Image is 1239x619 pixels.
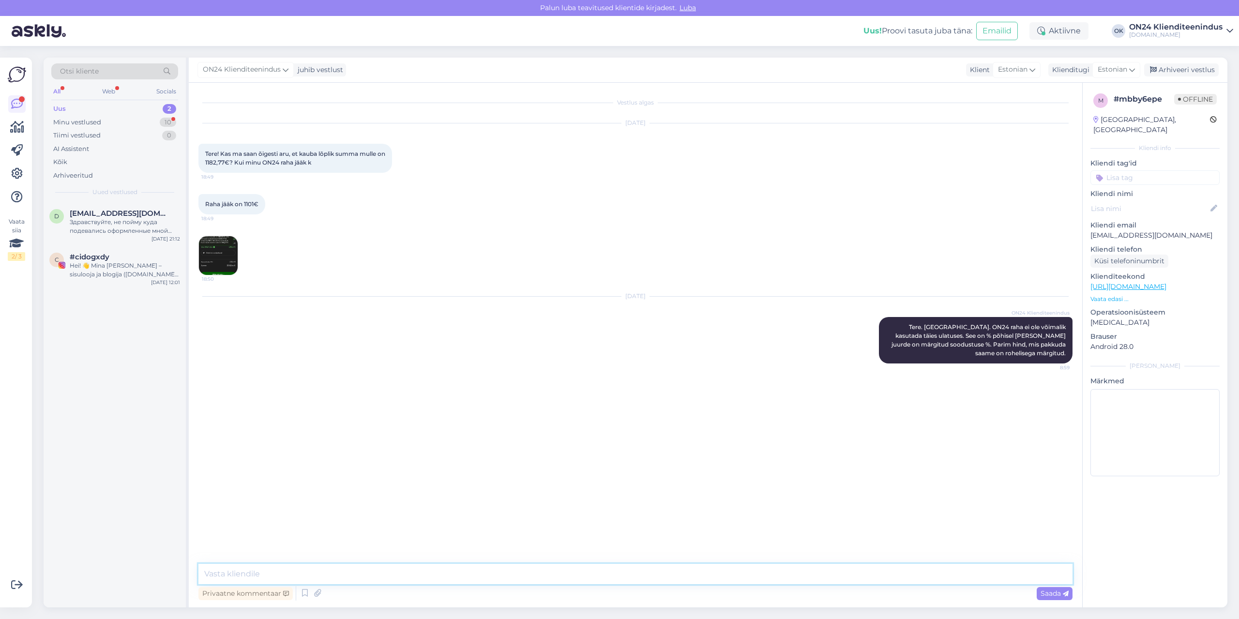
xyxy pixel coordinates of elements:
p: Brauser [1090,332,1220,342]
div: Klient [966,65,990,75]
span: Uued vestlused [92,188,137,196]
button: Emailid [976,22,1018,40]
p: Kliendi email [1090,220,1220,230]
p: Kliendi nimi [1090,189,1220,199]
img: Askly Logo [8,65,26,84]
div: Kõik [53,157,67,167]
span: 18:49 [201,173,238,181]
span: Otsi kliente [60,66,99,76]
p: Android 28.0 [1090,342,1220,352]
span: Offline [1174,94,1217,105]
span: Raha jääk on 1101€ [205,200,258,208]
p: Vaata edasi ... [1090,295,1220,303]
p: Klienditeekond [1090,272,1220,282]
a: ON24 Klienditeenindus[DOMAIN_NAME] [1129,23,1233,39]
div: [DOMAIN_NAME] [1129,31,1223,39]
input: Lisa nimi [1091,203,1209,214]
p: [EMAIL_ADDRESS][DOMAIN_NAME] [1090,230,1220,241]
span: 18:49 [201,215,238,222]
div: # mbby6epe [1114,93,1174,105]
span: Saada [1041,589,1069,598]
div: 2 [163,104,176,114]
div: Tiimi vestlused [53,131,101,140]
div: Socials [154,85,178,98]
span: 18:50 [202,275,238,283]
span: Tere! Kas ma saan õigesti aru, et kauba lõplik summa mulle on 1182,77€? Kui minu ON24 raha jääk k [205,150,387,166]
div: [PERSON_NAME] [1090,362,1220,370]
span: d [54,212,59,220]
div: Здравствуйте, не пойму куда подевались оформленные мной заказы. Один вроде должны привезти завтра... [70,218,180,235]
div: Web [100,85,117,98]
b: Uus! [863,26,882,35]
span: Estonian [998,64,1027,75]
span: Tere. [GEOGRAPHIC_DATA]. ON24 raha ei ole võimalik kasutada täies ulatuses. See on % põhisel [PER... [891,323,1067,357]
div: Aktiivne [1029,22,1088,40]
div: Proovi tasuta juba täna: [863,25,972,37]
div: [DATE] 12:01 [151,279,180,286]
div: Kliendi info [1090,144,1220,152]
div: Hei! 👋 Mina [PERSON_NAME] – sisulooja ja blogija ([DOMAIN_NAME]). Koostöös loon sisu, mis on soe,... [70,261,180,279]
div: [DATE] 21:12 [151,235,180,242]
div: Küsi telefoninumbrit [1090,255,1168,268]
div: ON24 Klienditeenindus [1129,23,1223,31]
span: dimas1524@yandex.ru [70,209,170,218]
img: Attachment [199,236,238,275]
div: [GEOGRAPHIC_DATA], [GEOGRAPHIC_DATA] [1093,115,1210,135]
div: juhib vestlust [294,65,343,75]
div: 2 / 3 [8,252,25,261]
div: Vaata siia [8,217,25,261]
div: Vestlus algas [198,98,1073,107]
span: #cidogxdy [70,253,109,261]
div: Klienditugi [1048,65,1089,75]
span: ON24 Klienditeenindus [203,64,281,75]
p: Operatsioonisüsteem [1090,307,1220,317]
div: Arhiveeritud [53,171,93,181]
span: 8:59 [1033,364,1070,371]
span: Estonian [1098,64,1127,75]
p: Kliendi tag'id [1090,158,1220,168]
div: 0 [162,131,176,140]
div: Privaatne kommentaar [198,587,293,600]
input: Lisa tag [1090,170,1220,185]
div: All [51,85,62,98]
a: [URL][DOMAIN_NAME] [1090,282,1166,291]
p: Märkmed [1090,376,1220,386]
div: [DATE] [198,119,1073,127]
p: [MEDICAL_DATA] [1090,317,1220,328]
div: Uus [53,104,66,114]
span: c [55,256,59,263]
div: OK [1112,24,1125,38]
div: Arhiveeri vestlus [1144,63,1219,76]
div: AI Assistent [53,144,89,154]
p: Kliendi telefon [1090,244,1220,255]
span: m [1098,97,1103,104]
div: 10 [160,118,176,127]
div: [DATE] [198,292,1073,301]
span: Luba [677,3,699,12]
div: Minu vestlused [53,118,101,127]
span: ON24 Klienditeenindus [1012,309,1070,317]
